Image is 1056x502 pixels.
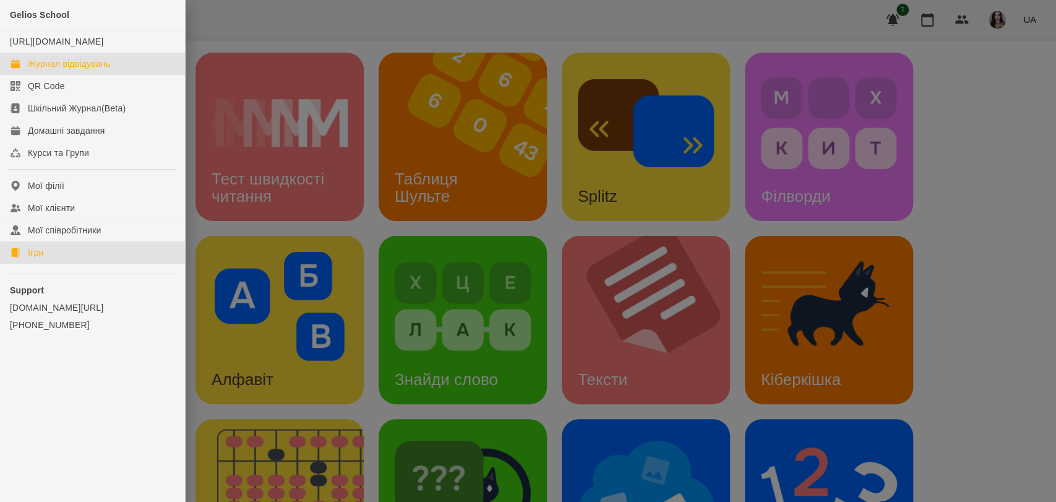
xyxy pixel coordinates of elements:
div: Мої клієнти [28,202,75,214]
div: Домашні завдання [28,124,105,137]
a: [DOMAIN_NAME][URL] [10,301,175,314]
p: Support [10,284,175,296]
span: Gelios School [10,10,69,20]
div: Ігри [28,246,43,259]
div: QR Code [28,80,65,92]
a: [URL][DOMAIN_NAME] [10,37,103,46]
div: Мої співробітники [28,224,101,236]
div: Мої філії [28,180,64,192]
a: [PHONE_NUMBER] [10,319,175,331]
div: Шкільний Журнал(Beta) [28,102,126,115]
div: Курси та Групи [28,147,89,159]
div: Журнал відвідувань [28,58,110,70]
